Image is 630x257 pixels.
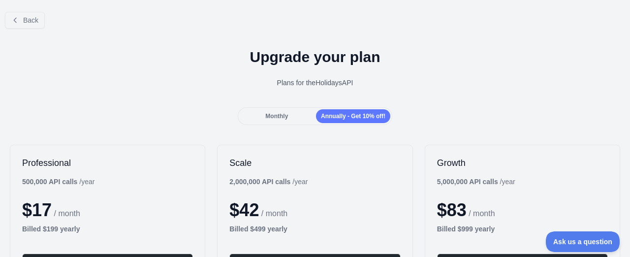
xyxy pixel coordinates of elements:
[437,177,515,187] div: / year
[437,200,467,220] span: $ 83
[437,157,608,169] h2: Growth
[229,178,290,186] b: 2,000,000 API calls
[437,178,498,186] b: 5,000,000 API calls
[546,231,620,252] iframe: Toggle Customer Support
[229,200,259,220] span: $ 42
[229,157,400,169] h2: Scale
[229,177,308,187] div: / year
